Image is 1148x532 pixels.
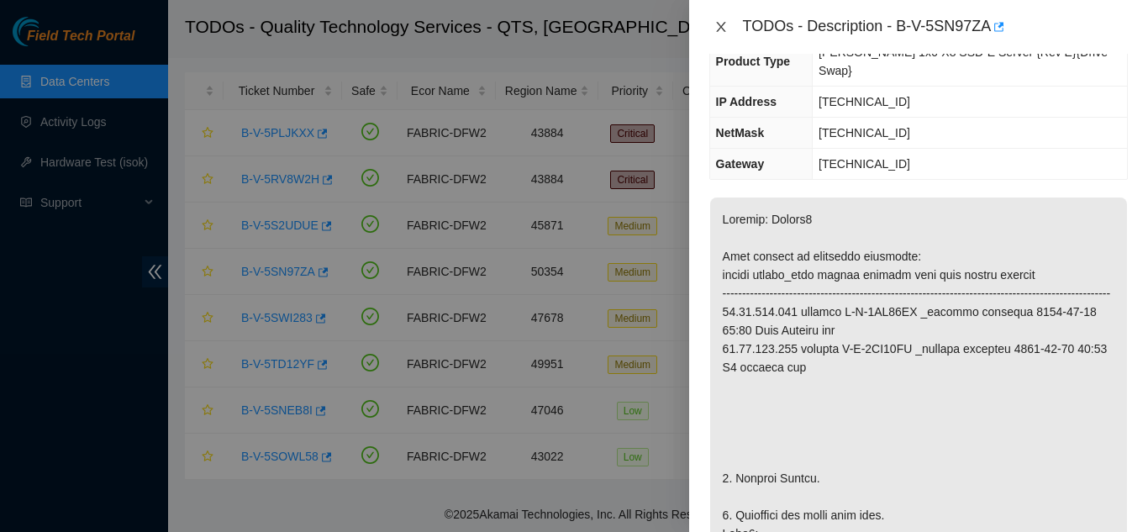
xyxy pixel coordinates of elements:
[819,95,910,108] span: [TECHNICAL_ID]
[709,19,733,35] button: Close
[743,13,1128,40] div: TODOs - Description - B-V-5SN97ZA
[716,126,765,140] span: NetMask
[819,126,910,140] span: [TECHNICAL_ID]
[714,20,728,34] span: close
[716,157,765,171] span: Gateway
[819,157,910,171] span: [TECHNICAL_ID]
[716,95,777,108] span: IP Address
[716,55,790,68] span: Product Type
